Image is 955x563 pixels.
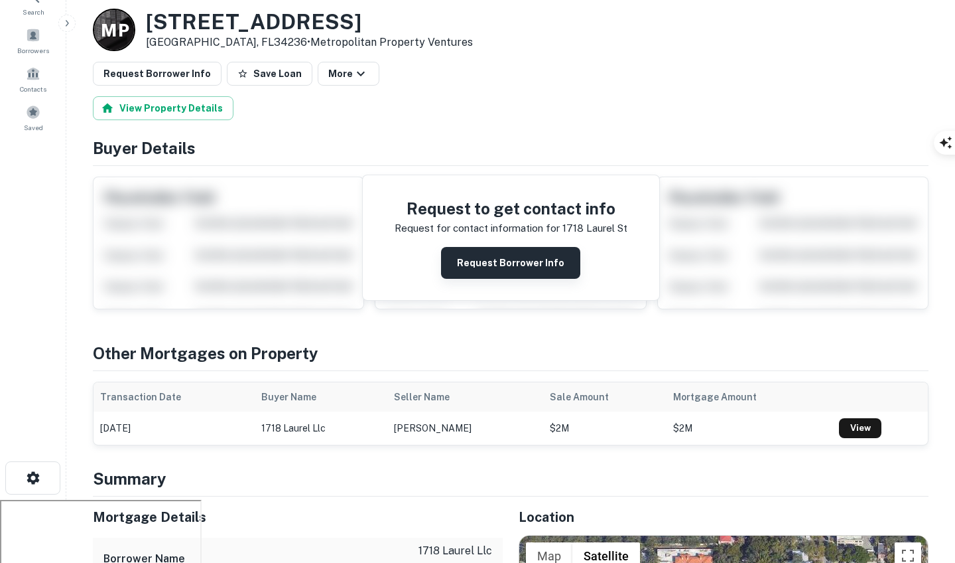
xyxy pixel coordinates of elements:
[146,9,473,35] h3: [STREET_ADDRESS]
[20,84,46,94] span: Contacts
[93,96,233,120] button: View Property Details
[667,412,832,445] td: $2M
[93,62,222,86] button: Request Borrower Info
[4,23,62,58] a: Borrowers
[94,382,255,412] th: Transaction Date
[387,382,542,412] th: Seller Name
[93,341,928,365] h4: Other Mortgages on Property
[255,382,387,412] th: Buyer Name
[543,382,667,412] th: Sale Amount
[889,457,955,521] iframe: Chat Widget
[4,100,62,135] a: Saved
[395,220,560,236] p: Request for contact information for
[94,412,255,445] td: [DATE]
[93,467,928,491] h4: Summary
[255,412,387,445] td: 1718 laurel llc
[93,507,503,527] h5: Mortgage Details
[93,9,135,51] a: M P
[562,220,627,236] p: 1718 laurel st
[667,382,832,412] th: Mortgage Amount
[310,36,473,48] a: Metropolitan Property Ventures
[17,45,49,56] span: Borrowers
[387,412,542,445] td: [PERSON_NAME]
[385,543,492,559] p: 1718 laurel llc
[839,418,881,438] a: View
[519,507,928,527] h5: Location
[395,197,627,220] h4: Request to get contact info
[227,62,312,86] button: Save Loan
[4,61,62,97] a: Contacts
[146,35,473,50] p: [GEOGRAPHIC_DATA], FL34236 •
[23,7,44,17] span: Search
[101,17,128,43] p: M P
[441,247,580,279] button: Request Borrower Info
[543,412,667,445] td: $2M
[318,62,379,86] button: More
[24,122,43,133] span: Saved
[93,136,928,160] h4: Buyer Details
